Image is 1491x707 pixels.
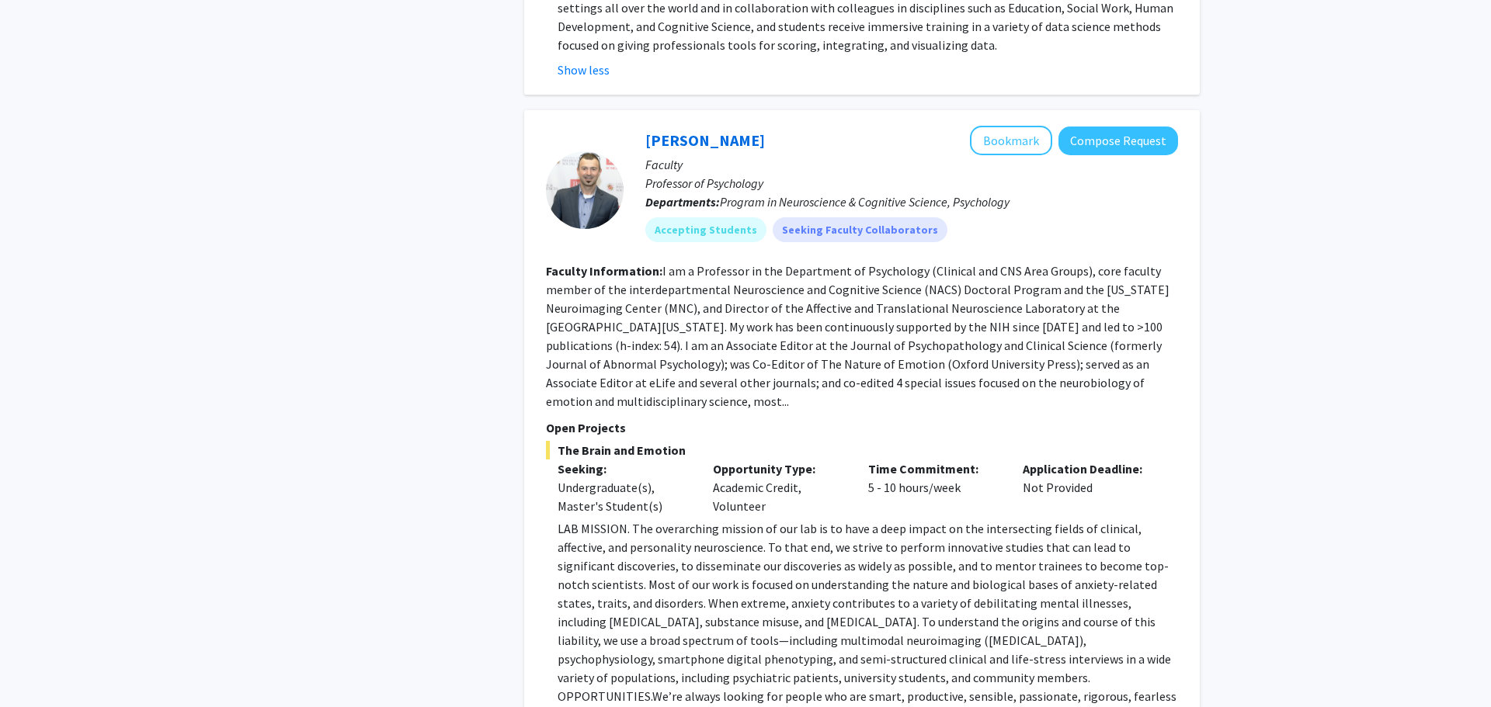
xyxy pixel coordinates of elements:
[645,217,766,242] mat-chip: Accepting Students
[546,418,1178,437] p: Open Projects
[546,263,662,279] b: Faculty Information:
[1011,459,1166,515] div: Not Provided
[558,478,690,515] div: Undergraduate(s), Master's Student(s)
[12,637,66,695] iframe: Chat
[558,459,690,478] p: Seeking:
[1023,459,1155,478] p: Application Deadline:
[1058,126,1178,155] button: Compose Request to Alexander Shackman
[546,441,1178,459] span: The Brain and Emotion
[857,459,1012,515] div: 5 - 10 hours/week
[701,459,857,515] div: Academic Credit, Volunteer
[645,174,1178,192] p: Professor of Psychology
[720,194,1010,210] span: Program in Neuroscience & Cognitive Science, Psychology
[970,126,1052,155] button: Add Alexander Shackman to Bookmarks
[558,61,610,79] button: Show less
[645,194,720,210] b: Departments:
[546,263,1170,409] fg-read-more: I am a Professor in the Department of Psychology (Clinical and CNS Area Groups), core faculty mem...
[645,155,1178,174] p: Faculty
[868,459,1000,478] p: Time Commitment:
[645,130,765,150] a: [PERSON_NAME]
[713,459,845,478] p: Opportunity Type:
[773,217,947,242] mat-chip: Seeking Faculty Collaborators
